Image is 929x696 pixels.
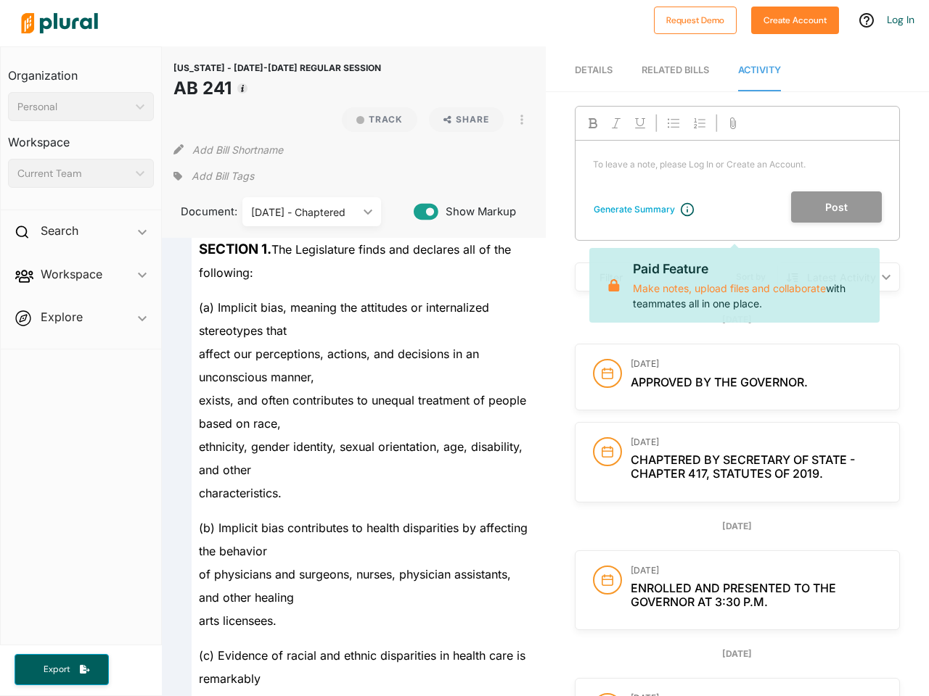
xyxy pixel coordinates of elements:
button: Create Account [751,7,839,34]
button: Request Demo [654,7,737,34]
div: Current Team [17,166,130,181]
a: Make notes, upload files and collaborate [633,282,826,294]
h3: Organization [8,54,154,86]
span: The Legislature finds and declares all of the following: [199,242,511,280]
a: Activity [738,50,781,91]
h1: AB 241 [173,75,381,101]
button: Share [423,107,509,132]
button: Add Bill Shortname [192,138,283,161]
div: [DATE] [575,647,900,660]
span: characteristics. [199,486,282,500]
h3: [DATE] [631,437,882,447]
div: RELATED BILLS [642,63,709,77]
button: Export [15,654,109,685]
span: Show Markup [438,204,516,220]
a: Details [575,50,613,91]
button: Share [429,107,504,132]
span: Approved by the Governor. [631,375,808,389]
a: Create Account [751,12,839,27]
a: Request Demo [654,12,737,27]
div: Personal [17,99,130,115]
div: [DATE] [575,313,900,326]
span: Details [575,65,613,75]
span: Enrolled and presented to the Governor at 3:30 p.m. [631,581,836,609]
span: (b) Implicit bias contributes to health disparities by affecting the behavior [199,521,528,558]
p: Paid Feature [633,260,867,278]
span: Chaptered by Secretary of State - Chapter 417, Statutes of 2019. [631,452,855,481]
span: arts licensees. [199,613,277,628]
button: Track [342,107,417,132]
h3: [DATE] [631,359,882,369]
div: [DATE] [575,520,900,533]
div: Add tags [173,165,253,187]
div: [DATE] - Chaptered [251,204,358,220]
span: of physicians and surgeons, nurses, physician assistants, and other healing [199,567,511,605]
button: Generate Summary [589,202,679,217]
h2: Search [41,223,78,239]
button: Post [791,191,882,223]
a: Log In [887,13,914,26]
p: with teammates all in one place. [633,260,867,310]
div: Tooltip anchor [236,82,249,95]
span: Activity [738,65,781,75]
strong: SECTION 1. [199,241,271,257]
span: [US_STATE] - [DATE]-[DATE] REGULAR SESSION [173,62,381,73]
div: Filter [584,270,638,285]
h3: [DATE] [631,565,882,576]
span: Document: [173,204,224,220]
span: affect our perceptions, actions, and decisions in an unconscious manner, [199,347,479,384]
span: ethnicity, gender identity, sexual orientation, age, disability, and other [199,439,523,477]
a: RELATED BILLS [642,50,709,91]
div: Generate Summary [594,203,675,216]
span: Add Bill Tags [192,169,254,183]
span: (c) Evidence of racial and ethnic disparities in health care is remarkably [199,648,525,686]
h3: Workspace [8,121,154,153]
span: (a) Implicit bias, meaning the attitudes or internalized stereotypes that [199,300,489,338]
span: exists, and often contributes to unequal treatment of people based on race, [199,393,526,431]
span: Export [33,663,80,676]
